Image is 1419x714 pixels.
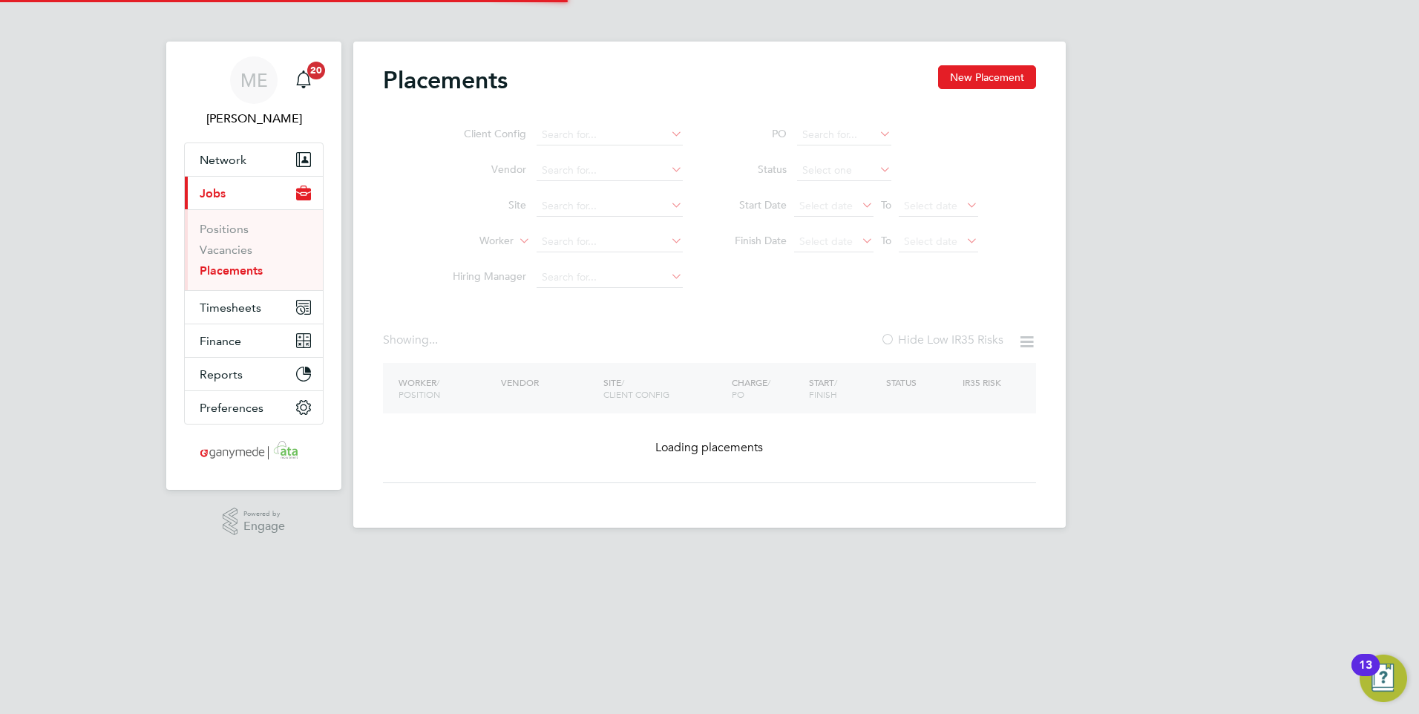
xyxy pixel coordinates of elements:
[200,186,226,200] span: Jobs
[184,439,324,463] a: Go to home page
[185,391,323,424] button: Preferences
[429,333,438,347] span: ...
[200,243,252,257] a: Vacancies
[223,508,286,536] a: Powered byEngage
[243,520,285,533] span: Engage
[200,401,263,415] span: Preferences
[185,358,323,390] button: Reports
[938,65,1036,89] button: New Placement
[1360,655,1407,702] button: Open Resource Center, 13 new notifications
[880,333,1003,347] label: Hide Low IR35 Risks
[185,177,323,209] button: Jobs
[200,153,246,167] span: Network
[289,56,318,104] a: 20
[185,143,323,176] button: Network
[185,291,323,324] button: Timesheets
[185,209,323,290] div: Jobs
[184,56,324,128] a: ME[PERSON_NAME]
[307,62,325,79] span: 20
[196,439,312,463] img: ganymedesolutions-logo-retina.png
[200,222,249,236] a: Positions
[166,42,341,490] nav: Main navigation
[200,367,243,381] span: Reports
[200,334,241,348] span: Finance
[200,263,263,278] a: Placements
[184,110,324,128] span: Mia Eckersley
[243,508,285,520] span: Powered by
[1359,665,1372,684] div: 13
[185,324,323,357] button: Finance
[200,301,261,315] span: Timesheets
[383,333,441,348] div: Showing
[383,65,508,95] h2: Placements
[240,71,268,90] span: ME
